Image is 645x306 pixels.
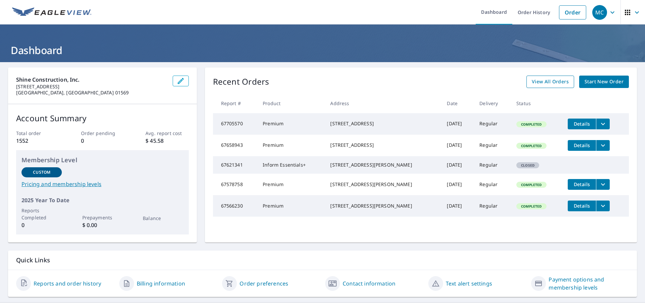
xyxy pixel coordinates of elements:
td: Regular [474,195,511,217]
button: filesDropdownBtn-67566230 [596,201,610,211]
span: Completed [517,204,546,209]
span: Completed [517,122,546,127]
button: filesDropdownBtn-67658943 [596,140,610,151]
span: Start New Order [585,78,623,86]
div: MC [592,5,607,20]
p: Reports Completed [21,207,62,221]
a: Order [559,5,586,19]
p: $ 0.00 [82,221,123,229]
td: Regular [474,135,511,156]
td: [DATE] [441,135,474,156]
p: [STREET_ADDRESS] [16,84,167,90]
td: 67621341 [213,156,258,174]
a: Text alert settings [446,279,492,288]
div: [STREET_ADDRESS][PERSON_NAME] [330,162,436,168]
span: Details [572,142,592,148]
p: Recent Orders [213,76,269,88]
td: [DATE] [441,113,474,135]
a: View All Orders [526,76,574,88]
span: View All Orders [532,78,569,86]
p: Balance [143,215,183,222]
p: Total order [16,130,59,137]
a: Start New Order [579,76,629,88]
a: Payment options and membership levels [549,275,629,292]
button: detailsBtn-67705570 [568,119,596,129]
span: Details [572,181,592,187]
th: Status [511,93,562,113]
span: Completed [517,143,546,148]
span: Details [572,121,592,127]
td: [DATE] [441,174,474,195]
p: Order pending [81,130,124,137]
button: detailsBtn-67658943 [568,140,596,151]
th: Delivery [474,93,511,113]
p: Shine Construction, Inc. [16,76,167,84]
p: Prepayments [82,214,123,221]
span: Details [572,203,592,209]
button: filesDropdownBtn-67705570 [596,119,610,129]
td: Premium [257,135,325,156]
p: Membership Level [21,156,183,165]
span: Completed [517,182,546,187]
a: Pricing and membership levels [21,180,183,188]
td: Regular [474,156,511,174]
div: [STREET_ADDRESS][PERSON_NAME] [330,181,436,188]
button: detailsBtn-67578758 [568,179,596,190]
p: $ 45.58 [145,137,188,145]
td: Inform Essentials+ [257,156,325,174]
button: filesDropdownBtn-67578758 [596,179,610,190]
a: Order preferences [240,279,288,288]
td: 67566230 [213,195,258,217]
p: 0 [21,221,62,229]
td: 67705570 [213,113,258,135]
td: Premium [257,113,325,135]
td: 67578758 [213,174,258,195]
p: 2025 Year To Date [21,196,183,204]
td: Premium [257,195,325,217]
h1: Dashboard [8,43,637,57]
div: [STREET_ADDRESS] [330,120,436,127]
p: 0 [81,137,124,145]
p: 1552 [16,137,59,145]
p: [GEOGRAPHIC_DATA], [GEOGRAPHIC_DATA] 01569 [16,90,167,96]
div: [STREET_ADDRESS] [330,142,436,148]
span: Closed [517,163,539,168]
button: detailsBtn-67566230 [568,201,596,211]
a: Contact information [343,279,395,288]
div: [STREET_ADDRESS][PERSON_NAME] [330,203,436,209]
p: Avg. report cost [145,130,188,137]
td: [DATE] [441,195,474,217]
th: Address [325,93,441,113]
a: Reports and order history [34,279,101,288]
img: EV Logo [12,7,91,17]
p: Quick Links [16,256,629,264]
td: Regular [474,113,511,135]
td: 67658943 [213,135,258,156]
th: Date [441,93,474,113]
p: Custom [33,169,50,175]
th: Report # [213,93,258,113]
td: Premium [257,174,325,195]
td: [DATE] [441,156,474,174]
p: Account Summary [16,112,189,124]
a: Billing information [137,279,185,288]
td: Regular [474,174,511,195]
th: Product [257,93,325,113]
